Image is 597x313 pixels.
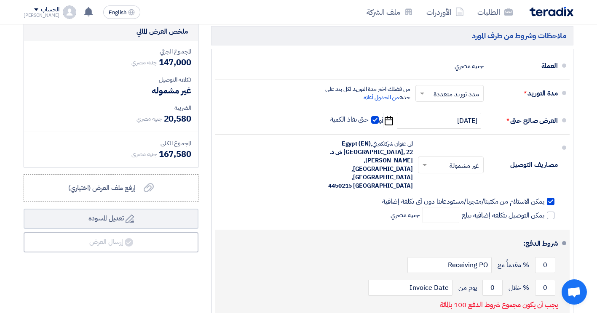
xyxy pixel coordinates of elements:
span: جنيه مصري [131,150,157,159]
div: العملة [490,56,558,76]
span: يوم من [458,284,477,292]
span: 167,580 [159,148,191,160]
input: payment-term-2 [407,257,492,273]
div: مصاريف التوصيل [490,155,558,175]
div: [PERSON_NAME] [24,13,59,18]
span: % خلال [509,284,529,292]
span: 20,580 [164,112,191,125]
p: يجب أن يكون مجموع شروط الدفع 100 بالمائة [440,301,558,309]
div: مدة التوريد [490,83,558,103]
div: جنيه مصري [455,58,484,74]
button: إرسال العرض [24,232,198,252]
span: يمكن التوصيل بتكلفة إضافية تبلغ [462,211,544,220]
div: تكلفه التوصيل [31,75,191,84]
div: من فضلك اختر مدة التوريد لكل بند على حده [318,85,410,102]
img: Teradix logo [530,7,573,16]
span: جنيه مصري [391,207,462,223]
input: سنة-شهر-يوم [397,113,481,129]
img: profile_test.png [63,5,76,19]
a: الأوردرات [420,2,471,22]
div: العرض صالح حتى [490,111,558,131]
span: English [109,10,126,16]
div: الى عنوان شركتكم في [320,140,413,190]
span: إرفع ملف العرض (اختياري) [68,183,135,193]
span: من الجدول أعلاة [364,93,400,102]
a: الطلبات [471,2,519,22]
label: حتى نفاذ الكمية [330,115,379,124]
span: Egypt (EN), [GEOGRAPHIC_DATA], 22 ش د. [PERSON_NAME], [GEOGRAPHIC_DATA], [GEOGRAPHIC_DATA], [GEOG... [328,139,413,190]
span: أو [379,117,383,125]
span: جنيه مصري [131,58,157,67]
input: payment-term-1 [535,257,555,273]
span: % مقدماً مع [498,261,529,269]
div: المجموع الكلي [31,139,191,148]
input: payment-term-2 [368,280,452,296]
input: payment-term-2 [482,280,503,296]
span: يمكن الاستلام من مكتبنا/متجرنا/مستودعاتنا دون أي تكلفة إضافية [382,197,544,206]
div: ملخص العرض المالي [137,27,188,37]
div: الضريبة [31,103,191,112]
div: Open chat [562,279,587,305]
input: payment-term-2 [535,280,555,296]
span: جنيه مصري [137,114,162,123]
button: English [103,5,140,19]
div: المجموع الجزئي [31,47,191,56]
button: تعديل المسوده [24,209,198,229]
a: ملف الشركة [360,2,420,22]
div: شروط الدفع: [228,233,558,254]
span: غير مشموله [152,84,191,97]
h5: ملاحظات وشروط من طرف المورد [211,26,573,45]
div: الحساب [41,6,59,13]
span: 147,000 [159,56,191,69]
